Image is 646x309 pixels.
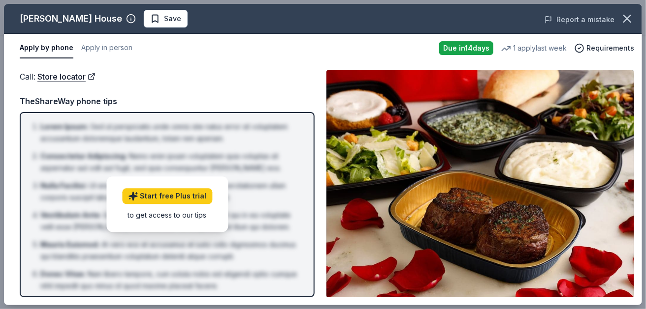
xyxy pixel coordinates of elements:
img: Image for Ruth's Chris Steak House [326,70,634,297]
span: Requirements [586,42,634,54]
div: to get access to our tips [122,210,212,221]
li: Nemo enim ipsam voluptatem quia voluptas sit aspernatur aut odit aut fugit, sed quia consequuntur... [40,150,300,174]
span: Consectetur Adipiscing : [40,152,127,160]
a: Start free Plus trial [122,189,212,204]
span: Vestibulum Ante : [40,211,101,219]
li: Sed ut perspiciatis unde omnis iste natus error sit voluptatem accusantium doloremque laudantium,... [40,121,300,144]
button: Report a mistake [545,14,614,26]
li: At vero eos et accusamus et iusto odio dignissimos ducimus qui blanditiis praesentium voluptatum ... [40,239,300,262]
button: Apply in person [81,38,132,58]
li: Nam libero tempore, cum soluta nobis est eligendi optio cumque nihil impedit quo minus id quod ma... [40,268,300,292]
div: Due in 14 days [439,41,493,55]
span: Nulla Facilisi : [40,181,87,190]
li: Quis autem vel eum iure reprehenderit qui in ea voluptate velit esse [PERSON_NAME] nihil molestia... [40,209,300,233]
span: Lorem Ipsum : [40,122,89,131]
li: Ut enim ad minima veniam, quis nostrum exercitationem ullam corporis suscipit laboriosam, nisi ut... [40,180,300,203]
span: Donec Vitae : [40,270,86,278]
div: [PERSON_NAME] House [20,11,122,27]
button: Apply by phone [20,38,73,58]
a: Store locator [37,70,96,83]
span: Mauris Euismod : [40,240,99,249]
span: Save [164,13,181,25]
div: Call : [20,70,315,83]
div: 1 apply last week [501,42,567,54]
button: Requirements [575,42,634,54]
div: TheShareWay phone tips [20,95,315,108]
button: Save [144,10,188,28]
